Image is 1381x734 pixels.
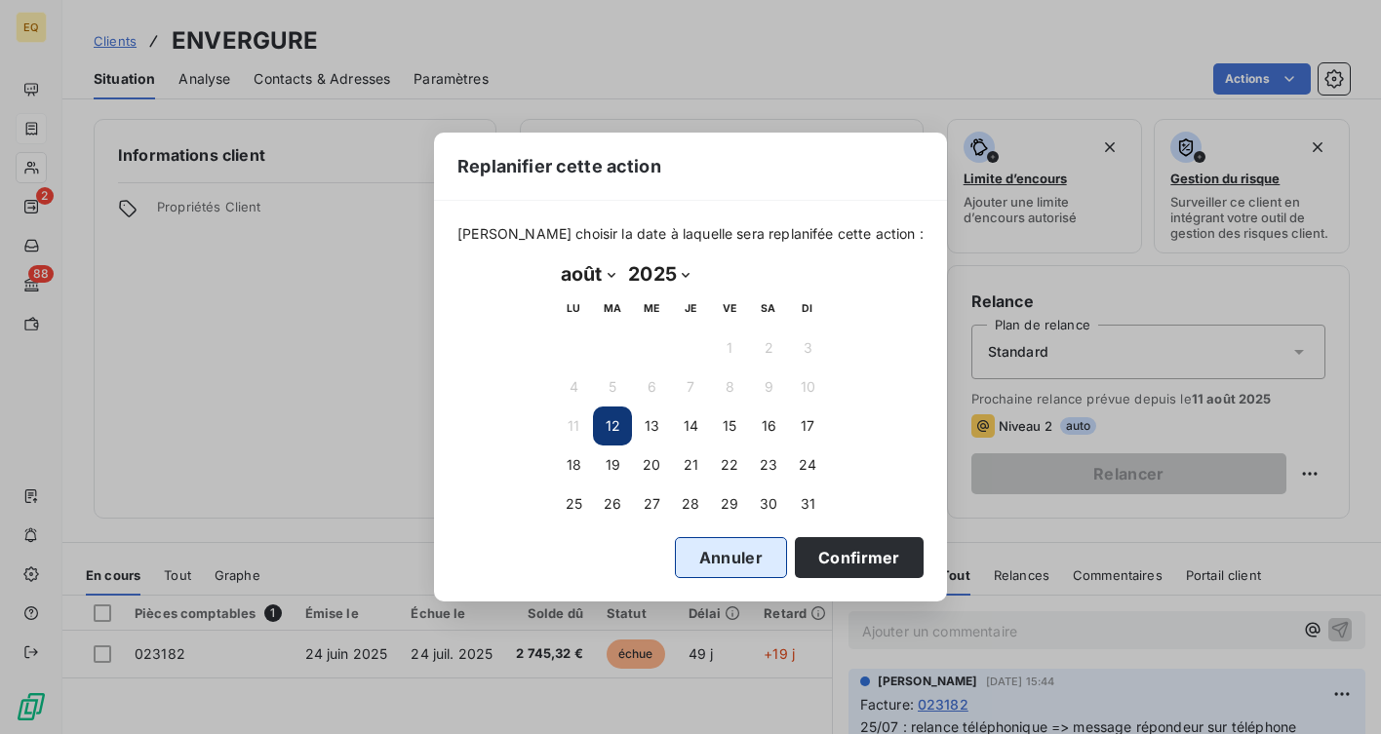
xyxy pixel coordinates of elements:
button: 18 [554,445,593,484]
iframe: Intercom live chat [1315,668,1361,715]
th: mercredi [632,290,671,328]
button: 1 [710,328,749,367]
button: 8 [710,367,749,406]
button: 15 [710,406,749,445]
button: 25 [554,484,593,523]
button: 13 [632,406,671,445]
button: 16 [749,406,788,445]
span: [PERSON_NAME] choisir la date à laquelle sera replanifée cette action : [457,224,924,244]
button: 24 [788,445,827,484]
button: 5 [593,367,632,406]
button: 22 [710,445,749,484]
button: 29 [710,484,749,523]
button: 7 [671,367,710,406]
button: 17 [788,406,827,445]
button: 27 [632,484,671,523]
button: 10 [788,367,827,406]
button: 19 [593,445,632,484]
button: 26 [593,484,632,523]
th: vendredi [710,290,749,328]
button: 11 [554,406,593,445]
button: 20 [632,445,671,484]
button: 4 [554,367,593,406]
button: Annuler [675,537,787,578]
th: lundi [554,290,593,328]
th: jeudi [671,290,710,328]
button: 21 [671,445,710,484]
button: Confirmer [795,537,924,578]
button: 28 [671,484,710,523]
th: mardi [593,290,632,328]
button: 6 [632,367,671,406]
button: 12 [593,406,632,445]
button: 3 [788,328,827,367]
button: 14 [671,406,710,445]
button: 23 [749,445,788,484]
button: 9 [749,367,788,406]
button: 2 [749,328,788,367]
span: Replanifier cette action [457,153,661,179]
button: 30 [749,484,788,523]
th: dimanche [788,290,827,328]
button: 31 [788,484,827,523]
th: samedi [749,290,788,328]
